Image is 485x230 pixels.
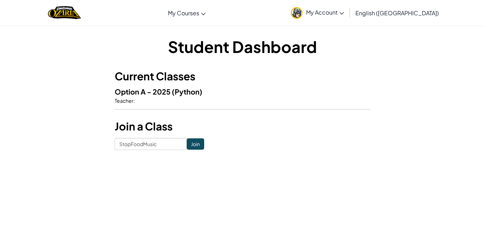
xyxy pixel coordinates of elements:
span: : [133,97,135,104]
a: My Account [287,1,348,24]
a: English ([GEOGRAPHIC_DATA]) [352,3,442,22]
span: Option A - 2025 [115,87,172,96]
a: My Courses [164,3,209,22]
a: Ozaria by CodeCombat logo [48,5,81,20]
input: Join [187,138,204,150]
img: avatar [291,7,303,19]
input: <Enter Class Code> [115,138,187,150]
span: My Account [306,9,344,16]
span: English ([GEOGRAPHIC_DATA]) [355,9,439,17]
span: My Courses [168,9,199,17]
h3: Current Classes [115,68,370,84]
span: Teacher [115,97,133,104]
h3: Join a Class [115,118,370,134]
h1: Student Dashboard [115,36,370,58]
img: Home [48,5,81,20]
span: (Python) [172,87,202,96]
